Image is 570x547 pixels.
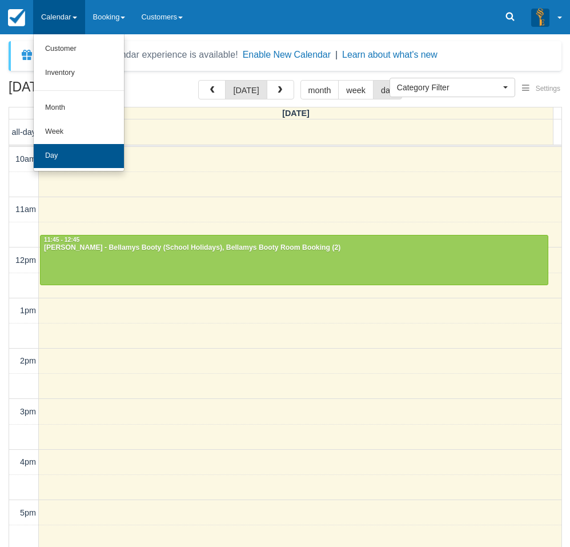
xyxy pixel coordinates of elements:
span: Settings [536,85,560,93]
a: Customer [34,37,124,61]
span: 4pm [20,457,36,466]
span: 12pm [15,255,36,265]
span: 10am [15,154,36,163]
span: 5pm [20,508,36,517]
div: [PERSON_NAME] - Bellamys Booty (School Holidays), Bellamys Booty Room Booking (2) [43,243,545,253]
span: 11:45 - 12:45 [44,237,79,243]
a: Learn about what's new [342,50,437,59]
span: 3pm [20,407,36,416]
a: Week [34,120,124,144]
span: [DATE] [282,109,310,118]
a: Day [34,144,124,168]
button: [DATE] [225,80,267,99]
h2: [DATE] [9,80,153,101]
button: week [338,80,374,99]
span: all-day [12,127,36,137]
span: | [335,50,338,59]
button: Category Filter [390,78,515,97]
span: 11am [15,205,36,214]
a: Month [34,96,124,120]
ul: Calendar [33,34,125,171]
button: Settings [515,81,567,97]
a: 11:45 - 12:45[PERSON_NAME] - Bellamys Booty (School Holidays), Bellamys Booty Room Booking (2) [40,235,548,285]
span: 2pm [20,356,36,365]
span: 1pm [20,306,36,315]
a: Inventory [34,61,124,85]
div: A new Booking Calendar experience is available! [38,48,238,62]
button: day [373,80,402,99]
button: Enable New Calendar [243,49,331,61]
img: A3 [531,8,549,26]
span: Category Filter [397,82,500,93]
button: month [300,80,339,99]
img: checkfront-main-nav-mini-logo.png [8,9,25,26]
